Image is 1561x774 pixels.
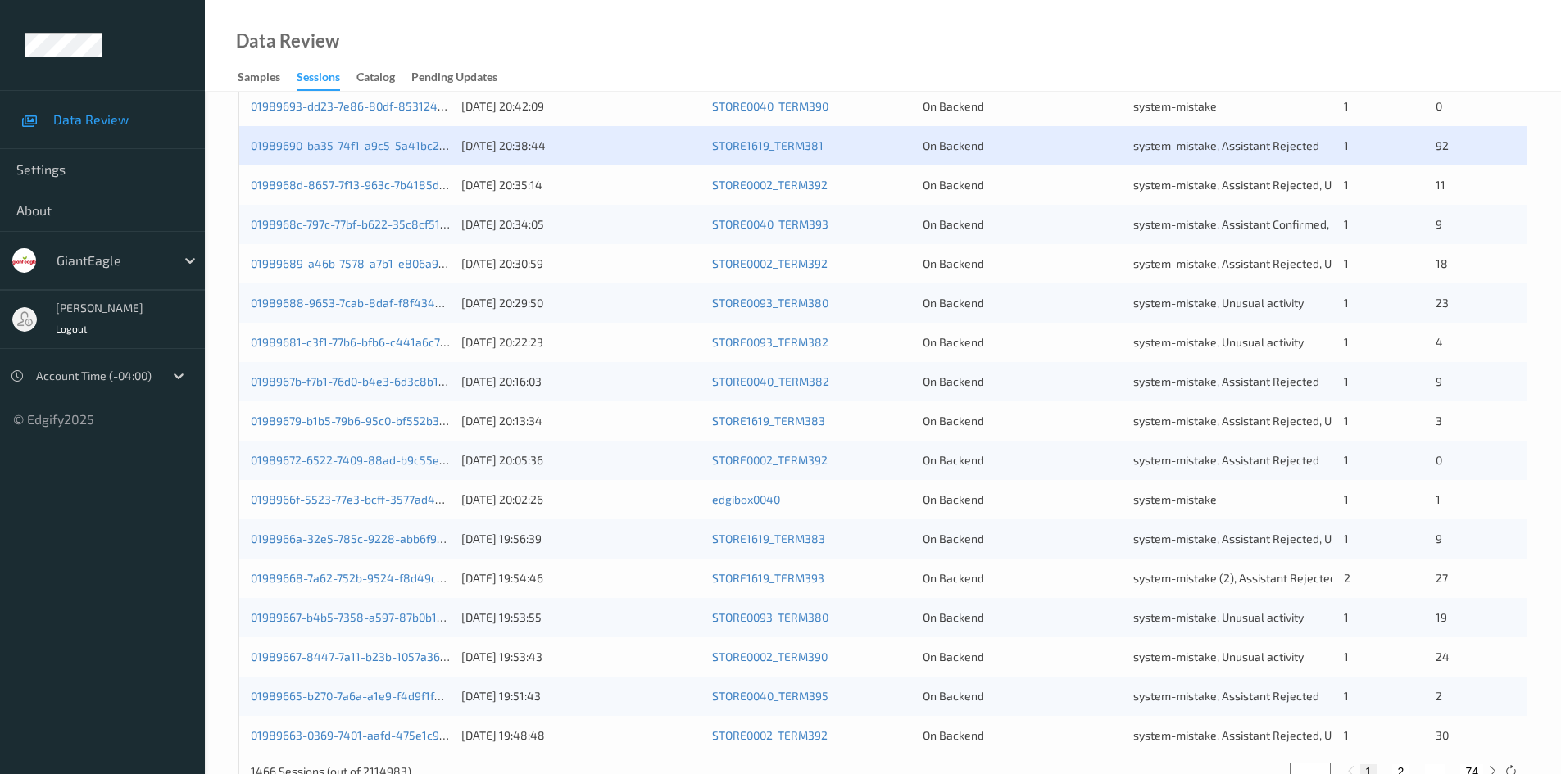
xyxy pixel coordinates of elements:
span: 1 [1436,492,1441,506]
div: [DATE] 20:42:09 [461,98,701,115]
div: On Backend [923,649,1122,665]
div: On Backend [923,177,1122,193]
div: [DATE] 20:35:14 [461,177,701,193]
a: STORE0040_TERM382 [712,374,829,388]
span: 1 [1344,453,1349,467]
div: [DATE] 20:05:36 [461,452,701,468]
a: STORE0002_TERM392 [712,256,828,270]
span: 1 [1344,610,1349,624]
span: 1 [1344,217,1349,231]
span: 24 [1436,650,1450,663]
div: On Backend [923,295,1122,311]
span: system-mistake, Assistant Confirmed, Unusual activity [1133,217,1414,231]
span: system-mistake [1133,99,1217,113]
span: 1 [1344,728,1349,742]
span: 1 [1344,492,1349,506]
span: system-mistake, Assistant Rejected, Unusual activity [1133,414,1406,428]
span: 1 [1344,650,1349,663]
span: system-mistake, Assistant Rejected, Unusual activity [1133,728,1406,742]
div: [DATE] 20:16:03 [461,373,701,390]
a: STORE0002_TERM390 [712,650,828,663]
a: STORE0002_TERM392 [712,178,828,192]
div: Sessions [297,69,340,91]
div: [DATE] 19:53:43 [461,649,701,665]
div: On Backend [923,491,1122,508]
div: On Backend [923,570,1122,586]
a: 0198968c-797c-77bf-b622-35c8cf51e8ff [251,217,462,231]
div: [DATE] 20:22:23 [461,334,701,351]
div: [DATE] 19:51:43 [461,688,701,704]
a: 01989690-ba35-74f1-a9c5-5a41bc29891f [251,138,469,152]
div: Pending Updates [411,69,497,89]
a: STORE0040_TERM395 [712,689,828,703]
div: On Backend [923,216,1122,233]
a: 01989667-8447-7a11-b23b-1057a3657ec7 [251,650,470,663]
span: system-mistake, Unusual activity [1133,296,1304,310]
a: STORE0002_TERM392 [712,728,828,742]
span: 11 [1436,178,1445,192]
span: system-mistake (2), Assistant Rejected (2), Unusual activity (2) [1133,571,1458,585]
a: 0198966a-32e5-785c-9228-abb6f99af3f5 [251,532,471,545]
span: 1 [1344,178,1349,192]
div: [DATE] 19:54:46 [461,570,701,586]
div: [DATE] 19:53:55 [461,609,701,626]
span: 2 [1344,571,1350,585]
span: 1 [1344,532,1349,545]
span: 92 [1436,138,1449,152]
div: On Backend [923,334,1122,351]
span: 1 [1344,689,1349,703]
span: 9 [1436,217,1442,231]
a: Samples [238,66,297,89]
a: STORE1619_TERM393 [712,571,824,585]
a: STORE0093_TERM380 [712,610,828,624]
span: system-mistake, Unusual activity [1133,650,1304,663]
a: 01989688-9653-7cab-8daf-f8f434d92224 [251,296,475,310]
div: Samples [238,69,280,89]
span: system-mistake, Assistant Rejected [1133,453,1319,467]
a: Sessions [297,66,356,91]
div: [DATE] 20:30:59 [461,256,701,272]
div: On Backend [923,138,1122,154]
div: On Backend [923,727,1122,744]
a: edgibox0040 [712,492,780,506]
a: Catalog [356,66,411,89]
div: [DATE] 20:29:50 [461,295,701,311]
div: [DATE] 20:13:34 [461,413,701,429]
a: 0198967b-f7b1-76d0-b4e3-6d3c8b110626 [251,374,470,388]
span: system-mistake, Assistant Rejected, Unusual activity [1133,256,1406,270]
a: STORE0040_TERM390 [712,99,828,113]
span: 19 [1436,610,1447,624]
a: 0198968d-8657-7f13-963c-7b4185dcdff4 [251,178,467,192]
div: On Backend [923,373,1122,390]
span: 1 [1344,296,1349,310]
span: 1 [1344,138,1349,152]
a: STORE1619_TERM383 [712,532,825,545]
div: [DATE] 20:34:05 [461,216,701,233]
a: STORE0002_TERM392 [712,453,828,467]
span: 30 [1436,728,1449,742]
div: On Backend [923,688,1122,704]
div: On Backend [923,413,1122,429]
a: 01989663-0369-7401-aafd-475e1c97317c [251,728,468,742]
span: 23 [1436,296,1449,310]
span: system-mistake, Assistant Rejected, Unusual activity [1133,532,1406,545]
div: [DATE] 19:48:48 [461,727,701,744]
a: STORE0093_TERM382 [712,335,828,349]
a: 01989689-a46b-7578-a7b1-e806a997d226 [251,256,477,270]
a: 01989681-c3f1-77b6-bfb6-c441a6c76888 [251,335,469,349]
span: system-mistake, Assistant Rejected [1133,374,1319,388]
div: On Backend [923,452,1122,468]
span: system-mistake, Assistant Rejected, Unusual activity [1133,178,1406,192]
span: 4 [1436,335,1443,349]
span: 1 [1344,256,1349,270]
a: STORE1619_TERM383 [712,414,825,428]
span: system-mistake, Assistant Rejected [1133,689,1319,703]
span: 0 [1436,453,1442,467]
div: Catalog [356,69,395,89]
div: [DATE] 20:38:44 [461,138,701,154]
div: [DATE] 19:56:39 [461,531,701,547]
div: On Backend [923,98,1122,115]
a: 0198966f-5523-77e3-bcff-3577ad4eb46c [251,492,468,506]
a: 01989679-b1b5-79b6-95c0-bf552b385030 [251,414,473,428]
div: [DATE] 20:02:26 [461,491,701,508]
